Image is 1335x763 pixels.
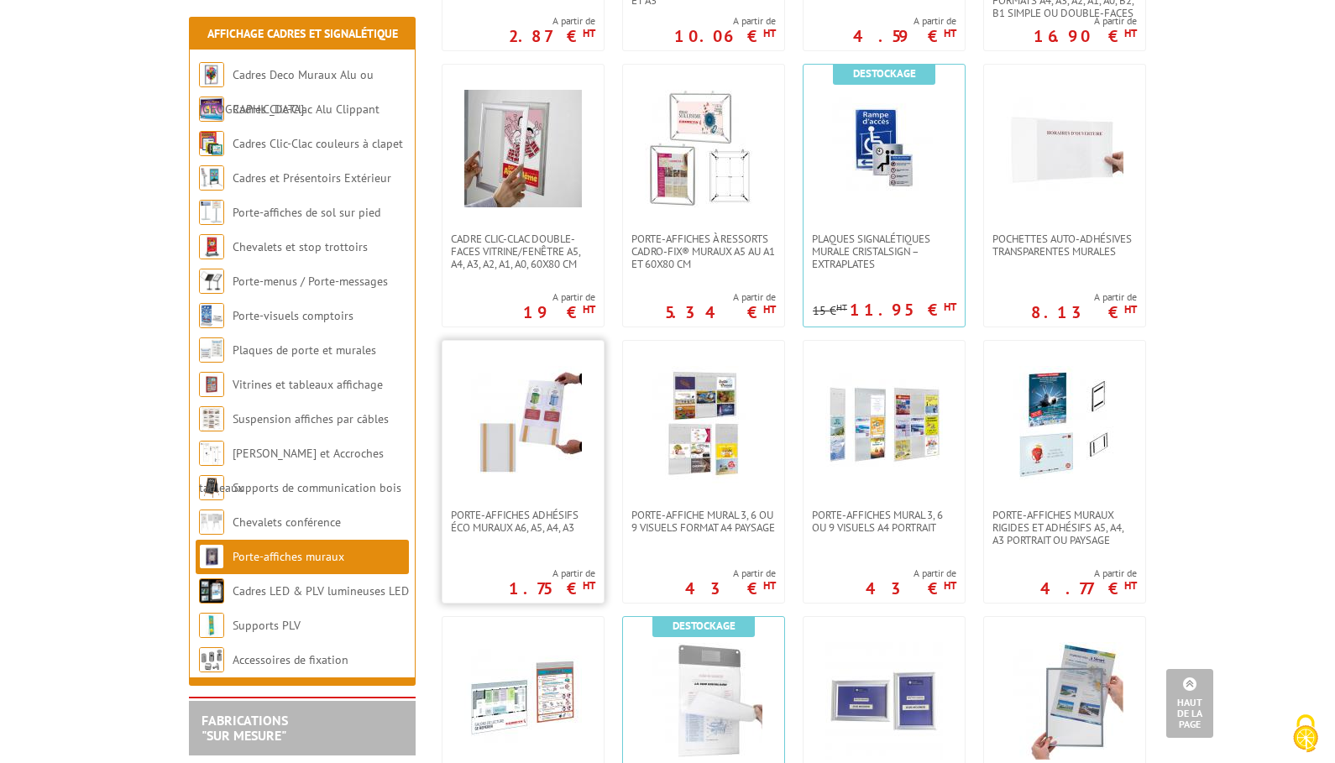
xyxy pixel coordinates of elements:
[199,337,224,363] img: Plaques de porte et murales
[199,613,224,638] img: Supports PLV
[233,342,376,358] a: Plaques de porte et murales
[233,102,380,117] a: Cadres Clic-Clac Alu Clippant
[763,302,776,316] sup: HT
[509,31,595,41] p: 2.87 €
[199,647,224,672] img: Accessoires de fixation
[207,26,398,41] a: Affichage Cadres et Signalétique
[199,234,224,259] img: Chevalets et stop trottoirs
[992,233,1137,258] span: Pochettes auto-adhésives transparentes murales
[199,544,224,569] img: Porte-affiches muraux
[233,377,383,392] a: Vitrines et tableaux affichage
[984,233,1145,258] a: Pochettes auto-adhésives transparentes murales
[1276,706,1335,763] button: Cookies (fenêtre modale)
[685,583,776,593] p: 43 €
[464,90,582,207] img: Cadre clic-clac double-faces vitrine/fenêtre A5, A4, A3, A2, A1, A0, 60x80 cm
[665,307,776,317] p: 5.34 €
[944,300,956,314] sup: HT
[812,233,956,270] span: Plaques signalétiques murale CristalSign – extraplates
[442,233,604,270] a: Cadre clic-clac double-faces vitrine/fenêtre A5, A4, A3, A2, A1, A0, 60x80 cm
[199,372,224,397] img: Vitrines et tableaux affichage
[992,509,1137,546] span: Porte-affiches muraux rigides et adhésifs A5, A4, A3 portrait ou paysage
[451,233,595,270] span: Cadre clic-clac double-faces vitrine/fenêtre A5, A4, A3, A2, A1, A0, 60x80 cm
[199,441,224,466] img: Cimaises et Accroches tableaux
[1006,90,1123,207] img: Pochettes auto-adhésives transparentes murales
[199,165,224,191] img: Cadres et Présentoirs Extérieur
[763,26,776,40] sup: HT
[523,307,595,317] p: 19 €
[464,642,582,760] img: Porte-affiches muraux avec perforations format A5 au A1 portrait ou paysage
[233,170,391,186] a: Cadres et Présentoirs Extérieur
[763,578,776,593] sup: HT
[836,301,847,313] sup: HT
[674,31,776,41] p: 10.06 €
[509,567,595,580] span: A partir de
[199,269,224,294] img: Porte-menus / Porte-messages
[685,567,776,580] span: A partir de
[199,62,224,87] img: Cadres Deco Muraux Alu ou Bois
[804,509,965,534] a: Porte-affiches mural 3, 6 ou 9 visuels A4 portrait
[812,509,956,534] span: Porte-affiches mural 3, 6 ou 9 visuels A4 portrait
[583,578,595,593] sup: HT
[804,233,965,270] a: Plaques signalétiques murale CristalSign – extraplates
[853,31,956,41] p: 4.59 €
[1031,290,1137,304] span: A partir de
[1006,366,1123,483] img: Porte-affiches muraux rigides et adhésifs A5, A4, A3 portrait ou paysage
[1040,583,1137,593] p: 4.77 €
[233,652,348,667] a: Accessoires de fixation
[233,583,409,598] a: Cadres LED & PLV lumineuses LED
[1124,302,1137,316] sup: HT
[984,509,1145,546] a: Porte-affiches muraux rigides et adhésifs A5, A4, A3 portrait ou paysage
[233,136,403,151] a: Cadres Clic-Clac couleurs à clapet
[233,515,341,530] a: Chevalets conférence
[233,411,389,426] a: Suspension affiches par câbles
[623,509,784,534] a: Porte-affiche mural 3, 6 ou 9 visuels format A4 paysage
[674,14,776,28] span: A partir de
[944,26,956,40] sup: HT
[1124,26,1137,40] sup: HT
[233,480,401,495] a: Supports de communication bois
[665,290,776,304] span: A partir de
[451,509,595,534] span: Porte-affiches adhésifs éco muraux A6, A5, A4, A3
[464,366,582,483] img: Porte-affiches adhésifs éco muraux A6, A5, A4, A3
[866,583,956,593] p: 43 €
[233,618,301,633] a: Supports PLV
[1031,307,1137,317] p: 8.13 €
[583,302,595,316] sup: HT
[509,14,595,28] span: A partir de
[825,642,943,760] img: Porte-affiches alu verticaux muraux ou à poser A5, A4, A3
[199,67,374,117] a: Cadres Deco Muraux Alu ou [GEOGRAPHIC_DATA]
[199,406,224,431] img: Suspension affiches par câbles
[825,366,943,483] img: Porte-affiches mural 3, 6 ou 9 visuels A4 portrait
[1166,669,1213,738] a: Haut de la page
[673,619,736,633] b: Destockage
[1034,14,1137,28] span: A partir de
[233,308,353,323] a: Porte-visuels comptoirs
[866,567,956,580] span: A partir de
[233,239,368,254] a: Chevalets et stop trottoirs
[850,305,956,315] p: 11.95 €
[523,290,595,304] span: A partir de
[645,90,762,207] img: Porte-affiches à ressorts Cadro-Fix® muraux A5 au A1 et 60x80 cm
[199,303,224,328] img: Porte-visuels comptoirs
[1124,578,1137,593] sup: HT
[202,712,288,744] a: FABRICATIONS"Sur Mesure"
[583,26,595,40] sup: HT
[853,14,956,28] span: A partir de
[944,578,956,593] sup: HT
[631,233,776,270] span: Porte-affiches à ressorts Cadro-Fix® muraux A5 au A1 et 60x80 cm
[813,305,847,317] p: 15 €
[623,233,784,270] a: Porte-affiches à ressorts Cadro-Fix® muraux A5 au A1 et 60x80 cm
[645,642,762,760] img: Porte-Visuel mural 4 poches A4 verticales
[825,90,943,207] img: Plaques signalétiques murale CristalSign – extraplates
[509,583,595,593] p: 1.75 €
[1040,567,1137,580] span: A partir de
[199,446,384,495] a: [PERSON_NAME] et Accroches tableaux
[233,549,344,564] a: Porte-affiches muraux
[1006,642,1123,760] img: Porte-affiches magnétiques muraux A5 au A1
[199,131,224,156] img: Cadres Clic-Clac couleurs à clapet
[853,66,916,81] b: Destockage
[1034,31,1137,41] p: 16.90 €
[233,205,380,220] a: Porte-affiches de sol sur pied
[1285,713,1327,755] img: Cookies (fenêtre modale)
[442,509,604,534] a: Porte-affiches adhésifs éco muraux A6, A5, A4, A3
